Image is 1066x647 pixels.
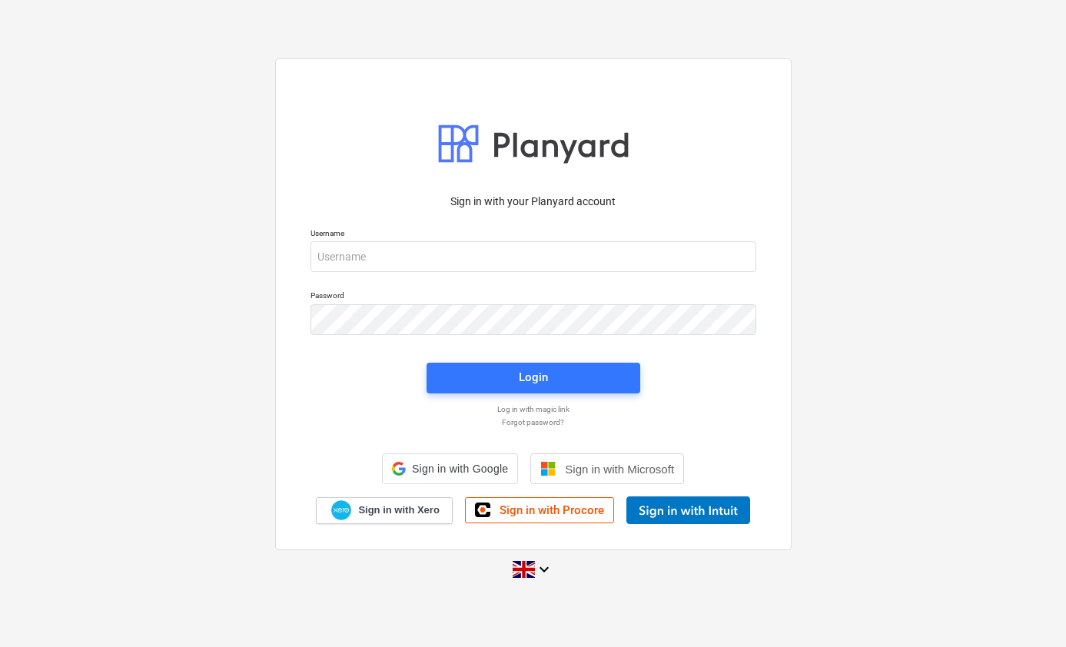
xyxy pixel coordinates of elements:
a: Sign in with Procore [465,497,614,523]
p: Username [311,228,756,241]
p: Password [311,290,756,304]
div: Login [519,367,548,387]
span: Sign in with Xero [358,503,439,517]
a: Forgot password? [303,417,764,427]
div: Sign in with Google [382,453,518,484]
input: Username [311,241,756,272]
span: Sign in with Google [412,463,508,475]
p: Sign in with your Planyard account [311,194,756,210]
i: keyboard_arrow_down [535,560,553,579]
a: Log in with magic link [303,404,764,414]
span: Sign in with Procore [500,503,604,517]
button: Login [427,363,640,393]
img: Microsoft logo [540,461,556,476]
span: Sign in with Microsoft [565,463,674,476]
img: Xero logo [331,500,351,521]
a: Sign in with Xero [316,497,453,524]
